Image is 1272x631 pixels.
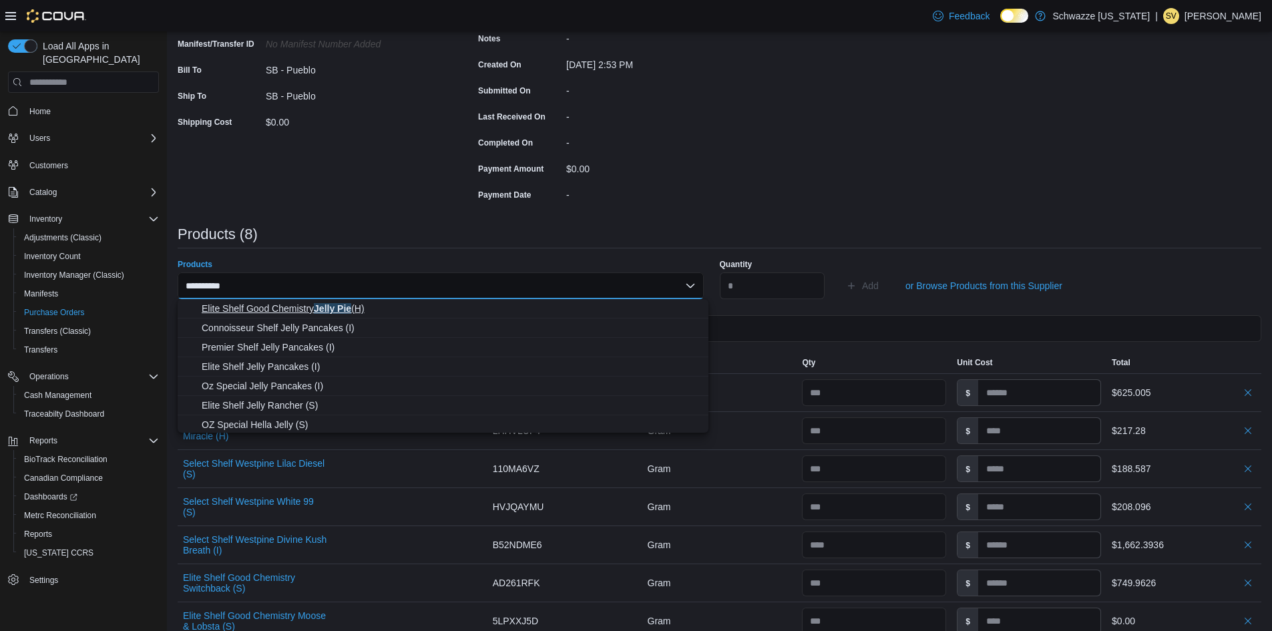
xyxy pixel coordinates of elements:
[13,303,164,322] button: Purchase Orders
[266,33,445,49] div: No Manifest Number added
[1052,8,1150,24] p: Schwazze [US_STATE]
[493,499,544,515] span: HVJQAYMU
[566,106,745,122] div: -
[478,164,544,174] label: Payment Amount
[1112,499,1256,515] div: $208.096
[24,572,63,588] a: Settings
[178,357,708,377] button: Elite Shelf Jelly Pancakes (I)
[19,304,159,321] span: Purchase Orders
[13,469,164,487] button: Canadian Compliance
[29,133,50,144] span: Users
[642,352,797,373] button: Unit
[29,106,51,117] span: Home
[19,489,159,505] span: Dashboards
[958,532,978,558] label: $
[24,529,52,540] span: Reports
[957,357,992,368] span: Unit Cost
[178,396,708,415] button: Elite Shelf Jelly Rancher (S)
[642,455,797,482] div: Gram
[1163,8,1179,24] div: Simonita Valdez
[862,279,879,292] span: Add
[19,248,159,264] span: Inventory Count
[13,247,164,266] button: Inventory Count
[178,65,202,75] label: Bill To
[24,491,77,502] span: Dashboards
[3,570,164,590] button: Settings
[566,54,745,70] div: [DATE] 2:53 PM
[24,102,159,119] span: Home
[29,214,62,224] span: Inventory
[19,286,63,302] a: Manifests
[478,59,521,70] label: Created On
[266,85,445,101] div: SB - Pueblo
[24,409,104,419] span: Traceabilty Dashboard
[1112,575,1256,591] div: $749.9626
[183,572,327,594] button: Elite Shelf Good Chemistry Switchback (S)
[19,342,159,358] span: Transfers
[19,470,108,486] a: Canadian Compliance
[19,286,159,302] span: Manifests
[478,85,531,96] label: Submitted On
[642,417,797,444] div: Gram
[178,91,206,101] label: Ship To
[13,386,164,405] button: Cash Management
[24,433,159,449] span: Reports
[19,304,90,321] a: Purchase Orders
[24,307,85,318] span: Purchase Orders
[24,211,67,227] button: Inventory
[19,323,96,339] a: Transfers (Classic)
[178,319,708,338] button: Connoisseur Shelf Jelly Pancakes (I)
[29,435,57,446] span: Reports
[19,267,159,283] span: Inventory Manager (Classic)
[178,338,708,357] button: Premier Shelf Jelly Pancakes (I)
[1112,613,1256,629] div: $0.00
[958,570,978,596] label: $
[3,129,164,148] button: Users
[841,272,884,299] button: Add
[3,431,164,450] button: Reports
[900,272,1068,299] button: or Browse Products from this Supplier
[24,369,159,385] span: Operations
[19,526,159,542] span: Reports
[178,299,708,319] button: Elite Shelf Good Chemistry Jelly Pie (H)
[29,160,68,171] span: Customers
[19,248,86,264] a: Inventory Count
[8,95,159,624] nav: Complex example
[1166,8,1177,24] span: SV
[1112,461,1256,477] div: $188.587
[13,544,164,562] button: [US_STATE] CCRS
[24,473,103,483] span: Canadian Compliance
[3,101,164,120] button: Home
[951,352,1106,373] button: Unit Cost
[493,461,540,477] span: 110MA6VZ
[178,226,258,242] h3: Products (8)
[797,352,951,373] button: Qty
[24,454,108,465] span: BioTrack Reconciliation
[19,507,159,523] span: Metrc Reconciliation
[1112,357,1130,368] span: Total
[19,451,159,467] span: BioTrack Reconciliation
[178,39,254,49] label: Manifest/Transfer ID
[24,390,91,401] span: Cash Management
[13,506,164,525] button: Metrc Reconciliation
[27,9,86,23] img: Cova
[566,184,745,200] div: -
[24,251,81,262] span: Inventory Count
[19,489,83,505] a: Dashboards
[685,280,696,291] button: Close list of options
[566,158,745,174] div: $0.00
[19,342,63,358] a: Transfers
[24,345,57,355] span: Transfers
[24,130,159,146] span: Users
[642,493,797,520] div: Gram
[24,232,101,243] span: Adjustments (Classic)
[3,367,164,386] button: Operations
[24,103,56,120] a: Home
[642,532,797,558] div: Gram
[1000,9,1028,23] input: Dark Mode
[566,80,745,96] div: -
[24,211,159,227] span: Inventory
[1106,352,1261,373] button: Total
[13,266,164,284] button: Inventory Manager (Classic)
